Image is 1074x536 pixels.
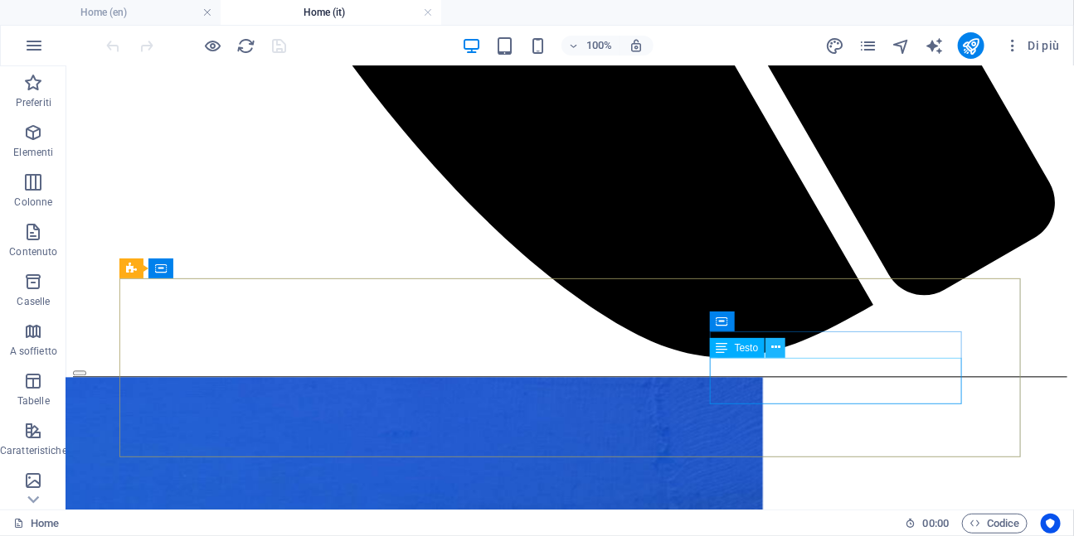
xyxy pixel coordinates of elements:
[1041,514,1061,534] button: Usercentrics
[935,517,937,529] span: :
[892,36,911,56] button: navigator
[9,245,57,258] p: Contenuto
[998,32,1067,59] button: Di più
[858,36,878,56] button: pages
[13,146,53,159] p: Elementi
[16,96,51,109] p: Preferiti
[629,38,644,53] i: Quando ridimensioni, regola automaticamente il livello di zoom in modo che corrisponda al disposi...
[826,36,845,56] i: Design (Ctrl+Alt+Y)
[970,514,1020,534] span: Codice
[926,36,945,56] i: AI Writer
[17,295,50,308] p: Caselle
[958,32,984,59] button: publish
[962,36,981,56] i: Pubblica
[825,36,845,56] button: design
[561,36,620,56] button: 100%
[962,514,1028,534] button: Codice
[906,514,950,534] h6: Tempo sessione
[586,36,613,56] h6: 100%
[1004,37,1060,54] span: Di più
[735,343,759,353] span: Testo
[892,36,911,56] i: Navigatore
[925,36,945,56] button: text_generator
[17,394,50,408] p: Tabelle
[221,3,441,22] h4: Home (it)
[10,345,57,358] p: A soffietto
[14,196,52,209] p: Colonne
[923,514,949,534] span: 00 00
[859,36,878,56] i: Pagine (Ctrl+Alt+S)
[236,36,256,56] button: reload
[13,514,59,534] a: Fai clic per annullare la selezione. Doppio clic per aprire le pagine
[237,36,256,56] i: Ricarica la pagina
